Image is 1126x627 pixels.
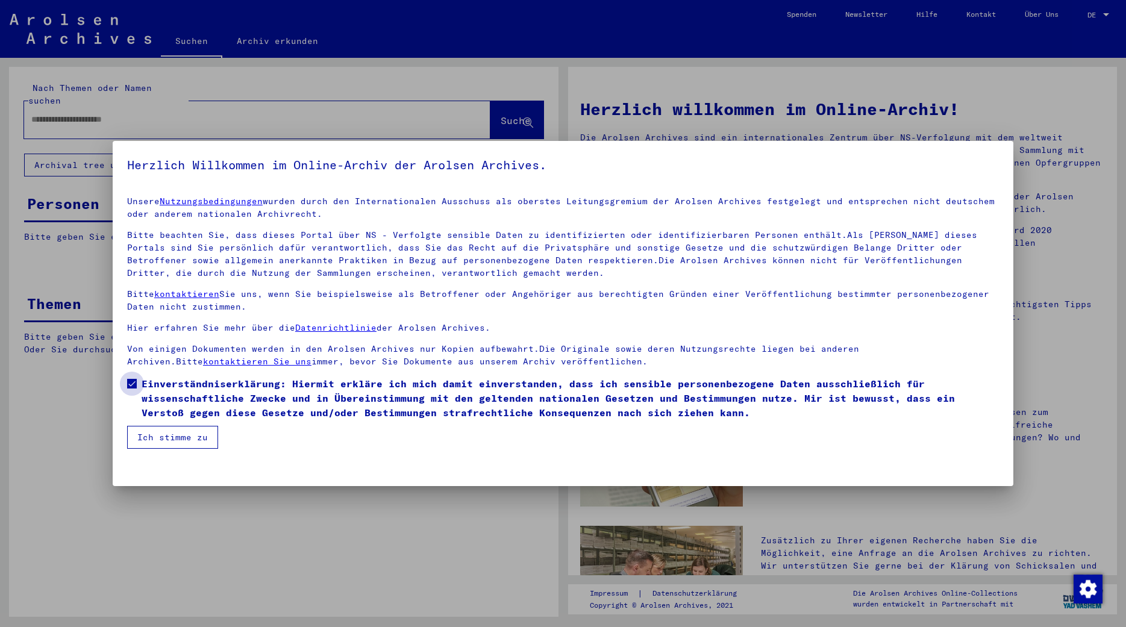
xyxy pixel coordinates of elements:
a: Nutzungsbedingungen [160,196,263,207]
a: kontaktieren Sie uns [203,356,311,367]
p: Unsere wurden durch den Internationalen Ausschuss als oberstes Leitungsgremium der Arolsen Archiv... [127,195,999,220]
button: Ich stimme zu [127,426,218,449]
span: Einverständniserklärung: Hiermit erkläre ich mich damit einverstanden, dass ich sensible personen... [142,376,999,420]
p: Von einigen Dokumenten werden in den Arolsen Archives nur Kopien aufbewahrt.Die Originale sowie d... [127,343,999,368]
img: Zustimmung ändern [1074,575,1103,604]
h5: Herzlich Willkommen im Online-Archiv der Arolsen Archives. [127,155,999,175]
p: Bitte beachten Sie, dass dieses Portal über NS - Verfolgte sensible Daten zu identifizierten oder... [127,229,999,279]
p: Hier erfahren Sie mehr über die der Arolsen Archives. [127,322,999,334]
a: Datenrichtlinie [295,322,377,333]
a: kontaktieren [154,289,219,299]
p: Bitte Sie uns, wenn Sie beispielsweise als Betroffener oder Angehöriger aus berechtigten Gründen ... [127,288,999,313]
